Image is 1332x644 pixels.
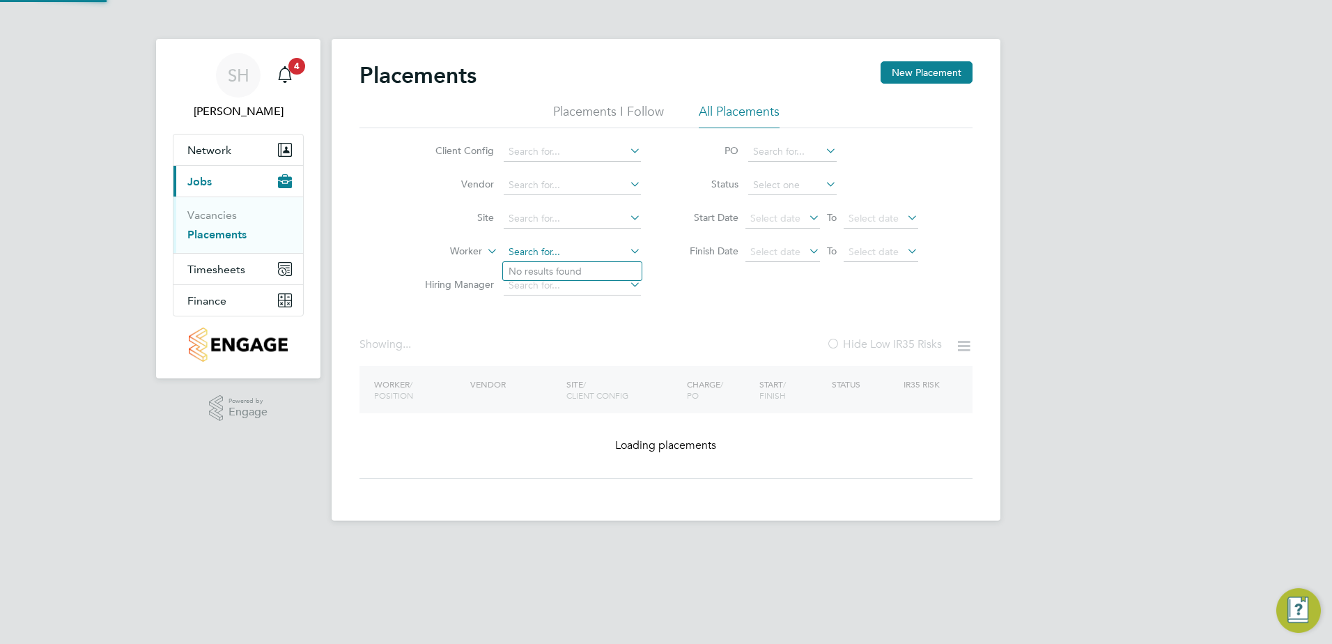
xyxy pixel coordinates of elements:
[173,103,304,120] span: Stewart Hutson
[209,395,268,422] a: Powered byEngage
[849,245,899,258] span: Select date
[750,245,800,258] span: Select date
[676,211,738,224] label: Start Date
[414,144,494,157] label: Client Config
[553,103,664,128] li: Placements I Follow
[748,142,837,162] input: Search for...
[826,337,942,351] label: Hide Low IR35 Risks
[288,58,305,75] span: 4
[414,278,494,291] label: Hiring Manager
[823,242,841,260] span: To
[189,328,287,362] img: countryside-properties-logo-retina.png
[750,212,800,224] span: Select date
[676,245,738,257] label: Finish Date
[748,176,837,195] input: Select one
[229,395,268,407] span: Powered by
[414,178,494,190] label: Vendor
[414,211,494,224] label: Site
[173,197,303,253] div: Jobs
[187,263,245,276] span: Timesheets
[187,208,237,222] a: Vacancies
[402,245,482,259] label: Worker
[229,406,268,418] span: Engage
[849,212,899,224] span: Select date
[1276,588,1321,633] button: Engage Resource Center
[359,61,477,89] h2: Placements
[173,135,303,165] button: Network
[156,39,320,378] nav: Main navigation
[173,53,304,120] a: SH[PERSON_NAME]
[504,243,641,262] input: Search for...
[271,53,299,98] a: 4
[823,208,841,227] span: To
[504,276,641,296] input: Search for...
[173,166,303,197] button: Jobs
[187,294,226,307] span: Finance
[187,175,212,188] span: Jobs
[504,209,641,229] input: Search for...
[881,61,973,84] button: New Placement
[699,103,780,128] li: All Placements
[359,337,414,352] div: Showing
[676,178,738,190] label: Status
[503,262,642,280] li: No results found
[187,144,231,157] span: Network
[173,254,303,284] button: Timesheets
[173,328,304,362] a: Go to home page
[403,337,411,351] span: ...
[173,285,303,316] button: Finance
[187,228,247,241] a: Placements
[676,144,738,157] label: PO
[228,66,249,84] span: SH
[504,176,641,195] input: Search for...
[504,142,641,162] input: Search for...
